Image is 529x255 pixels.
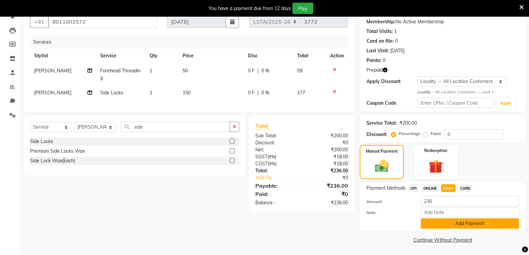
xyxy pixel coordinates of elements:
span: 150 [183,90,191,96]
div: Premium Side Locks Wax [30,148,85,155]
span: UPI [408,184,419,192]
div: Paid: [250,190,302,198]
div: ₹18.00 [302,153,353,160]
div: Total Visits: [366,28,393,35]
div: ₹0 [302,190,353,198]
span: Forehead Threading [100,68,141,81]
input: Enter Offer / Coupon Code [418,98,494,108]
span: 1 [150,90,152,96]
div: You have a payment due from 12 days [209,5,291,12]
div: Sub Total: [250,132,302,139]
div: Services [31,36,353,48]
div: ₹0 [310,174,353,181]
input: Amount [421,196,519,206]
th: Qty [146,48,179,63]
button: Add Payment [421,218,519,229]
div: ₹18.00 [302,160,353,167]
div: 0 [383,57,385,64]
span: Payment Methods [366,185,406,192]
th: Stylist [30,48,96,63]
span: CARD [458,184,473,192]
div: ₹0 [302,139,353,146]
span: 0 % [261,89,269,96]
div: Balance : [250,199,302,206]
span: Total [255,122,271,129]
a: Add Tip [250,174,310,181]
div: Side Locks [30,138,53,145]
div: Membership: [366,18,395,25]
img: _gift.svg [424,158,447,175]
th: Action [326,48,348,63]
input: Search by Name/Mobile/Email/Code [48,15,157,28]
div: ( ) [250,153,302,160]
span: ONLINE [421,184,439,192]
div: Service Total: [366,120,397,127]
div: Card on file: [366,38,394,45]
div: 0 [395,38,398,45]
div: 1 [394,28,397,35]
button: Apply [496,98,515,108]
label: Amount: [361,199,416,205]
span: | [257,67,259,74]
span: 9% [269,154,275,159]
label: Fixed [431,131,441,137]
img: _cash.svg [371,158,393,174]
span: 50 [183,68,188,74]
a: Continue Without Payment [361,237,524,244]
th: Disc [244,48,293,63]
div: Coupon Code [366,100,417,107]
div: Total: [250,167,302,174]
div: Discount: [366,131,387,138]
span: CASH [441,184,456,192]
label: Redemption [424,148,447,154]
input: Add Note [421,207,519,218]
div: ₹236.00 [302,182,353,190]
div: All Location Customers → Level 1 [418,89,519,95]
div: Last Visit: [366,47,389,54]
span: CGST [255,161,268,167]
span: 0 F [248,67,255,74]
th: Service [96,48,146,63]
div: Apply Discount [366,78,417,85]
span: SGST [255,154,267,160]
div: Discount: [250,139,302,146]
th: Total [293,48,326,63]
div: ( ) [250,160,302,167]
div: ₹236.00 [302,167,353,174]
span: [PERSON_NAME] [34,90,71,96]
span: 9% [269,161,275,166]
div: Net: [250,146,302,153]
div: ₹200.00 [302,146,353,153]
span: 59 [297,68,302,74]
span: Prepaid [366,67,383,74]
div: ₹200.00 [302,132,353,139]
label: Note: [361,210,416,216]
div: Payable: [250,182,302,190]
div: [DATE] [390,47,405,54]
button: Pay [292,3,313,14]
span: [PERSON_NAME] [34,68,71,74]
span: 0 F [248,89,255,96]
th: Price [179,48,244,63]
span: 177 [297,90,305,96]
div: No Active Membership [366,18,519,25]
span: 1 [150,68,152,74]
label: Percentage [399,131,420,137]
span: | [257,89,259,96]
span: Side Locks [100,90,123,96]
span: 0 % [261,67,269,74]
div: Points: [366,57,381,64]
label: Manual Payment [366,148,398,154]
button: +91 [30,15,49,28]
strong: Loyalty → [418,90,435,94]
div: ₹236.00 [302,199,353,206]
div: Side Lock Wax(Each) [30,157,75,164]
div: ₹200.00 [400,120,417,127]
input: Search or Scan [121,122,230,132]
